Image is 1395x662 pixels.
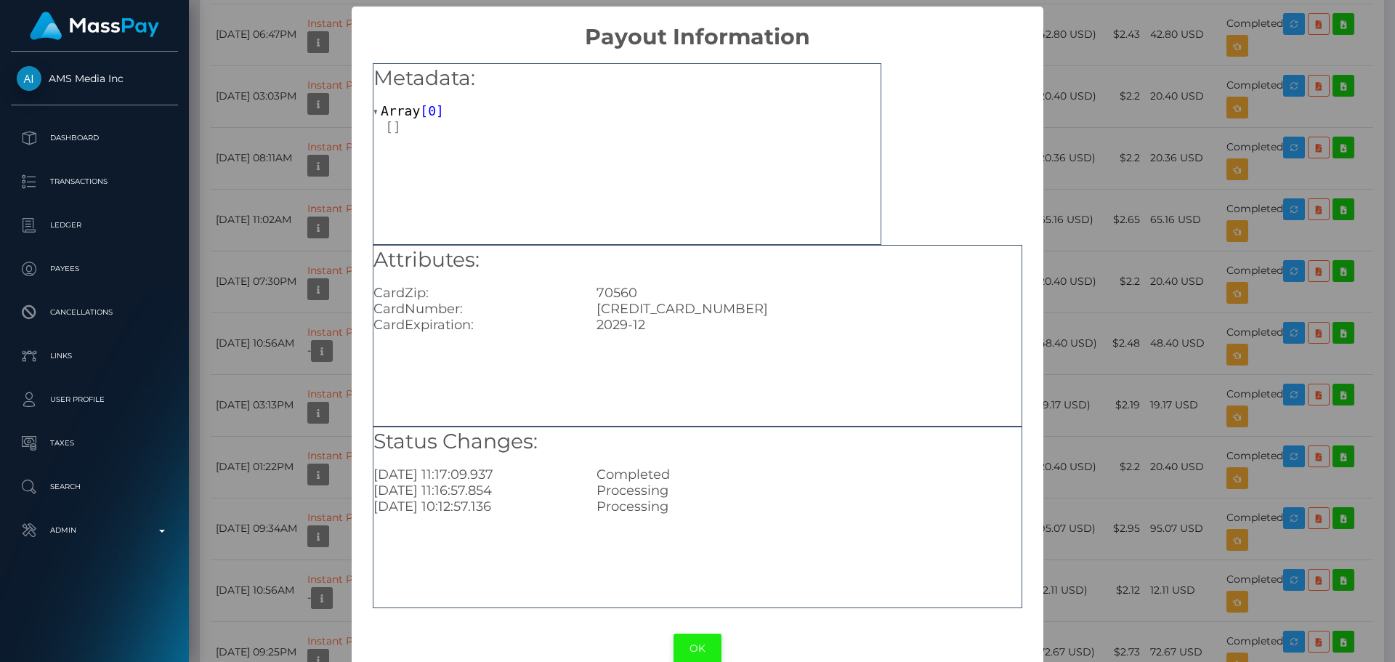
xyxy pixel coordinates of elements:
[17,302,172,323] p: Cancellations
[363,498,586,514] div: [DATE] 10:12:57.136
[586,483,1032,498] div: Processing
[11,72,178,85] span: AMS Media Inc
[420,103,428,118] span: [
[586,467,1032,483] div: Completed
[17,520,172,541] p: Admin
[373,64,881,93] h5: Metadata:
[30,12,159,40] img: MassPay Logo
[17,476,172,498] p: Search
[363,301,586,317] div: CardNumber:
[586,317,1032,333] div: 2029-12
[373,246,1022,275] h5: Attributes:
[381,103,420,118] span: Array
[436,103,444,118] span: ]
[586,498,1032,514] div: Processing
[363,467,586,483] div: [DATE] 11:17:09.937
[586,301,1032,317] div: [CREDIT_CARD_NUMBER]
[363,483,586,498] div: [DATE] 11:16:57.854
[363,285,586,301] div: CardZip:
[363,317,586,333] div: CardExpiration:
[17,127,172,149] p: Dashboard
[17,258,172,280] p: Payees
[428,103,436,118] span: 0
[17,345,172,367] p: Links
[352,7,1043,50] h2: Payout Information
[17,171,172,193] p: Transactions
[17,66,41,91] img: AMS Media Inc
[373,427,1022,456] h5: Status Changes:
[586,285,1032,301] div: 70560
[17,389,172,411] p: User Profile
[17,214,172,236] p: Ledger
[17,432,172,454] p: Taxes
